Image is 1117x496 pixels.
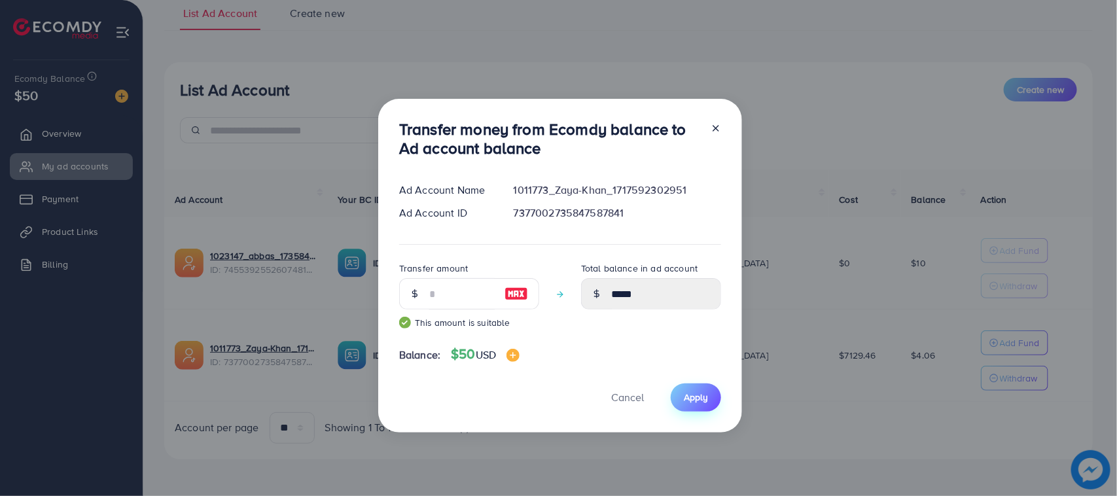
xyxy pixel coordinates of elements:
[684,391,708,404] span: Apply
[611,390,644,404] span: Cancel
[505,286,528,302] img: image
[399,347,440,363] span: Balance:
[389,205,503,221] div: Ad Account ID
[506,349,520,362] img: image
[503,205,732,221] div: 7377002735847587841
[399,316,539,329] small: This amount is suitable
[503,183,732,198] div: 1011773_Zaya-Khan_1717592302951
[476,347,496,362] span: USD
[399,120,700,158] h3: Transfer money from Ecomdy balance to Ad account balance
[581,262,698,275] label: Total balance in ad account
[399,317,411,328] img: guide
[595,383,660,412] button: Cancel
[399,262,468,275] label: Transfer amount
[389,183,503,198] div: Ad Account Name
[671,383,721,412] button: Apply
[451,346,520,363] h4: $50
